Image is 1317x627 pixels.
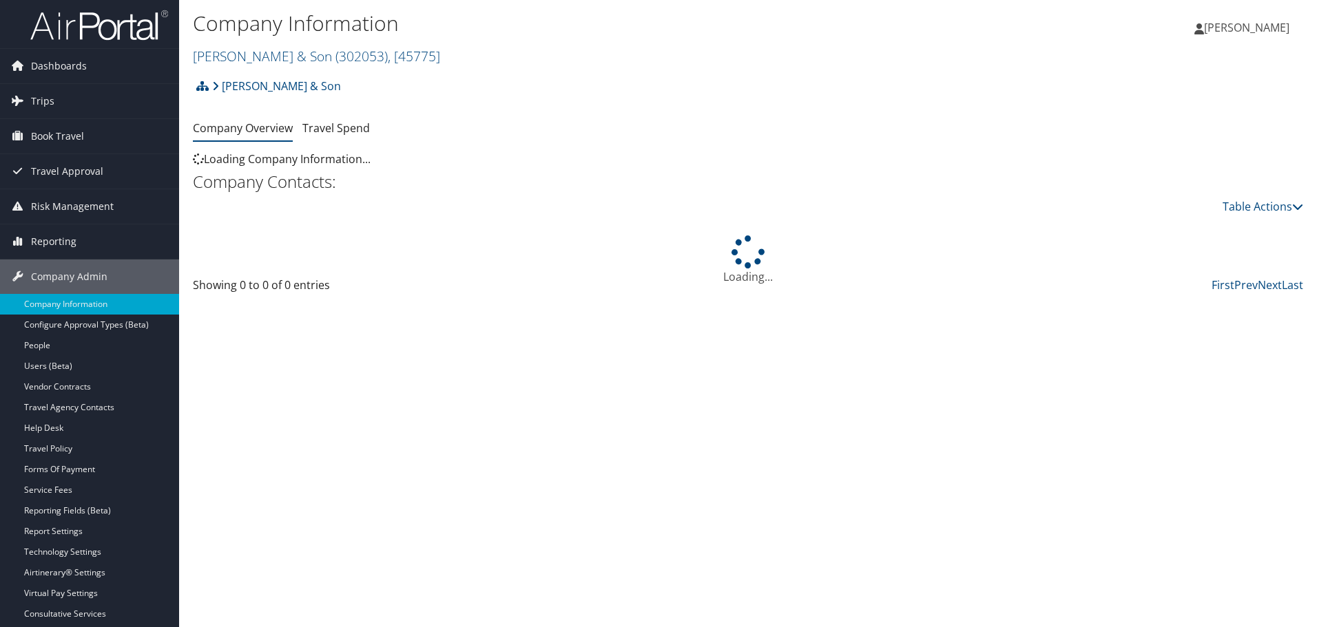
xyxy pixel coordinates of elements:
[1282,277,1303,293] a: Last
[193,277,455,300] div: Showing 0 to 0 of 0 entries
[31,154,103,189] span: Travel Approval
[31,119,84,153] span: Book Travel
[212,72,341,100] a: [PERSON_NAME] & Son
[1212,277,1234,293] a: First
[193,47,440,65] a: [PERSON_NAME] & Son
[1194,7,1303,48] a: [PERSON_NAME]
[1223,199,1303,214] a: Table Actions
[1258,277,1282,293] a: Next
[193,235,1303,285] div: Loading...
[335,47,388,65] span: ( 302053 )
[31,224,76,259] span: Reporting
[31,84,54,118] span: Trips
[31,259,107,294] span: Company Admin
[31,49,87,83] span: Dashboards
[193,9,933,38] h1: Company Information
[193,170,1303,193] h2: Company Contacts:
[31,189,114,224] span: Risk Management
[193,120,293,136] a: Company Overview
[1204,20,1289,35] span: [PERSON_NAME]
[30,9,168,41] img: airportal-logo.png
[193,151,371,167] span: Loading Company Information...
[388,47,440,65] span: , [ 45775 ]
[302,120,370,136] a: Travel Spend
[1234,277,1258,293] a: Prev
